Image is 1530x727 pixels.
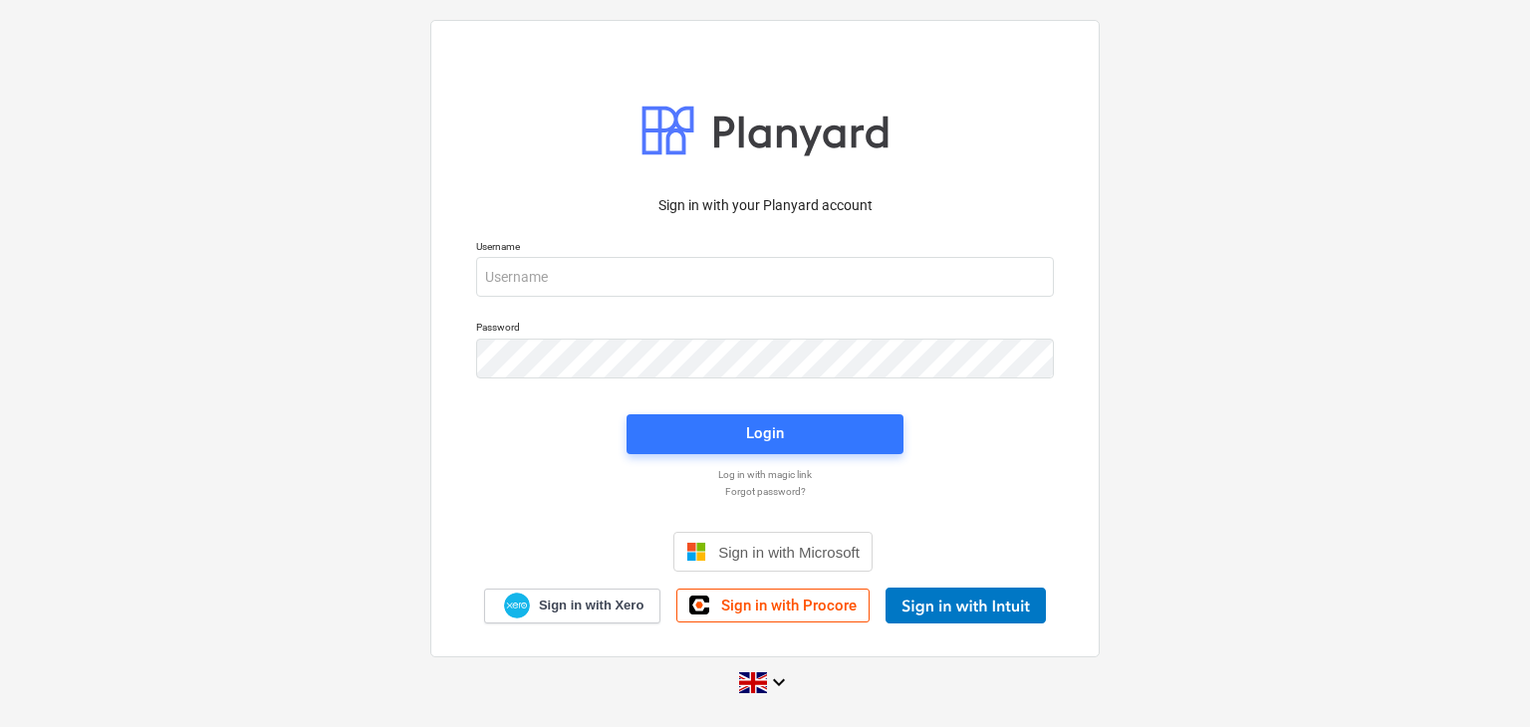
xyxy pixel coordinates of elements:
a: Log in with magic link [466,468,1064,481]
p: Username [476,240,1054,257]
button: Login [627,414,903,454]
i: keyboard_arrow_down [767,670,791,694]
p: Password [476,321,1054,338]
div: Login [746,420,784,446]
img: Microsoft logo [686,542,706,562]
span: Sign in with Microsoft [718,544,860,561]
a: Sign in with Procore [676,589,870,622]
span: Sign in with Procore [721,597,857,614]
span: Sign in with Xero [539,597,643,614]
img: Xero logo [504,593,530,619]
a: Sign in with Xero [484,589,661,623]
input: Username [476,257,1054,297]
p: Sign in with your Planyard account [476,195,1054,216]
a: Forgot password? [466,485,1064,498]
